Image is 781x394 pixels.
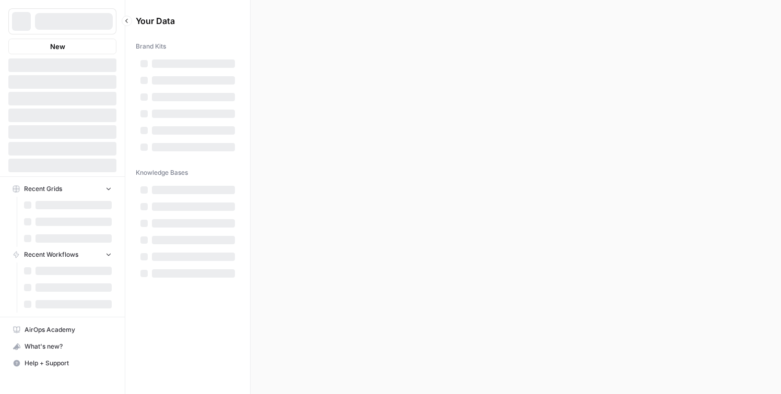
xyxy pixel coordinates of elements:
button: Recent Grids [8,181,116,197]
span: Recent Grids [24,184,62,194]
a: AirOps Academy [8,321,116,338]
span: Your Data [136,15,227,27]
span: Brand Kits [136,42,166,51]
button: New [8,39,116,54]
span: AirOps Academy [25,325,112,335]
span: Help + Support [25,359,112,368]
span: Recent Workflows [24,250,78,259]
span: New [50,41,65,52]
button: Recent Workflows [8,247,116,262]
button: Help + Support [8,355,116,372]
button: What's new? [8,338,116,355]
span: Knowledge Bases [136,168,188,177]
div: What's new? [9,339,116,354]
